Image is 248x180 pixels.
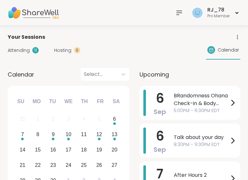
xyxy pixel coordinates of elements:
img: ShareWell Nav Logo [8,2,59,24]
span: After Hours 2 [174,171,229,179]
div: Not available Sunday, August 31st, 2025 [16,112,29,126]
span: BRandomness Ohana Check-in & Body Doubling [174,92,229,107]
div: 11 [81,130,87,139]
div: 26 [96,161,102,169]
div: RJ_78 [207,6,230,13]
span: 6 [156,127,164,145]
div: Choose Sunday, September 21st, 2025 [16,158,29,172]
div: 12 [96,130,102,139]
span: Hosting [54,47,71,54]
div: 19 [96,145,102,154]
div: 22 [35,161,41,169]
div: 23 [50,161,56,169]
div: 31 [20,115,25,123]
div: 7 [21,130,24,139]
div: Choose Friday, September 19th, 2025 [92,143,106,157]
div: Choose Tuesday, September 9th, 2025 [46,128,60,142]
div: Not available Wednesday, September 3rd, 2025 [62,112,76,126]
div: 14 [20,145,25,154]
div: 6 [113,115,116,123]
div: Sa [109,94,123,109]
div: Tu [45,94,60,109]
span: 5:00PM - 6:30PM EDT [174,107,229,114]
div: 18 [81,145,87,154]
div: Th [77,94,92,109]
div: 13 [112,130,117,139]
span: Sep [154,145,166,154]
div: Not available Thursday, September 4th, 2025 [77,112,91,126]
span: 6 [156,89,164,107]
div: 4 [82,115,85,123]
div: 0 [74,47,80,53]
div: 10 [66,130,71,139]
div: Fr [93,94,107,109]
div: Choose Saturday, September 6th, 2025 [108,112,121,126]
div: Choose Monday, September 8th, 2025 [31,128,45,142]
div: Choose Tuesday, September 23rd, 2025 [46,158,60,172]
span: Calendar [8,70,34,79]
div: Choose Saturday, September 27th, 2025 [108,158,121,172]
div: 17 [66,145,71,154]
div: Mo [29,94,44,109]
div: 15 [35,145,41,154]
span: Upcoming [140,70,169,79]
div: Choose Thursday, September 25th, 2025 [77,158,91,172]
div: Choose Sunday, September 7th, 2025 [16,128,29,142]
div: 11 [32,47,39,53]
div: 27 [112,161,117,169]
div: 24 [66,161,71,169]
div: Pro Member [207,13,230,19]
div: Choose Sunday, September 14th, 2025 [16,143,29,157]
div: We [61,94,76,109]
div: Choose Thursday, September 18th, 2025 [77,143,91,157]
div: 21 [20,161,25,169]
div: Not available Friday, September 5th, 2025 [92,112,106,126]
div: Choose Friday, September 12th, 2025 [92,128,106,142]
div: 25 [81,161,87,169]
span: Calendar [218,47,239,53]
div: Not available Tuesday, September 2nd, 2025 [46,112,60,126]
div: 16 [50,145,56,154]
span: Your Sessions [8,33,45,41]
div: 2 [52,115,55,123]
span: Sep [154,107,166,116]
div: 1 [36,115,39,123]
div: 3 [67,115,70,123]
span: 8:30PM - 9:30PM EDT [174,141,229,148]
div: 20 [112,145,117,154]
div: Choose Monday, September 22nd, 2025 [31,158,45,172]
div: Choose Wednesday, September 10th, 2025 [62,128,76,142]
div: Not available Monday, September 1st, 2025 [31,112,45,126]
div: 9 [52,130,55,139]
span: Talk about your day [174,134,229,141]
div: Choose Saturday, September 13th, 2025 [108,128,121,142]
div: Choose Thursday, September 11th, 2025 [77,128,91,142]
div: Choose Saturday, September 20th, 2025 [108,143,121,157]
div: Choose Wednesday, September 24th, 2025 [62,158,76,172]
div: Su [14,94,28,109]
div: 8 [36,130,39,139]
div: Choose Friday, September 26th, 2025 [92,158,106,172]
div: Choose Tuesday, September 16th, 2025 [46,143,60,157]
div: Choose Monday, September 15th, 2025 [31,143,45,157]
img: RJ_78 [192,8,203,18]
div: 5 [98,115,100,123]
div: Choose Wednesday, September 17th, 2025 [62,143,76,157]
span: Attending [8,47,30,54]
